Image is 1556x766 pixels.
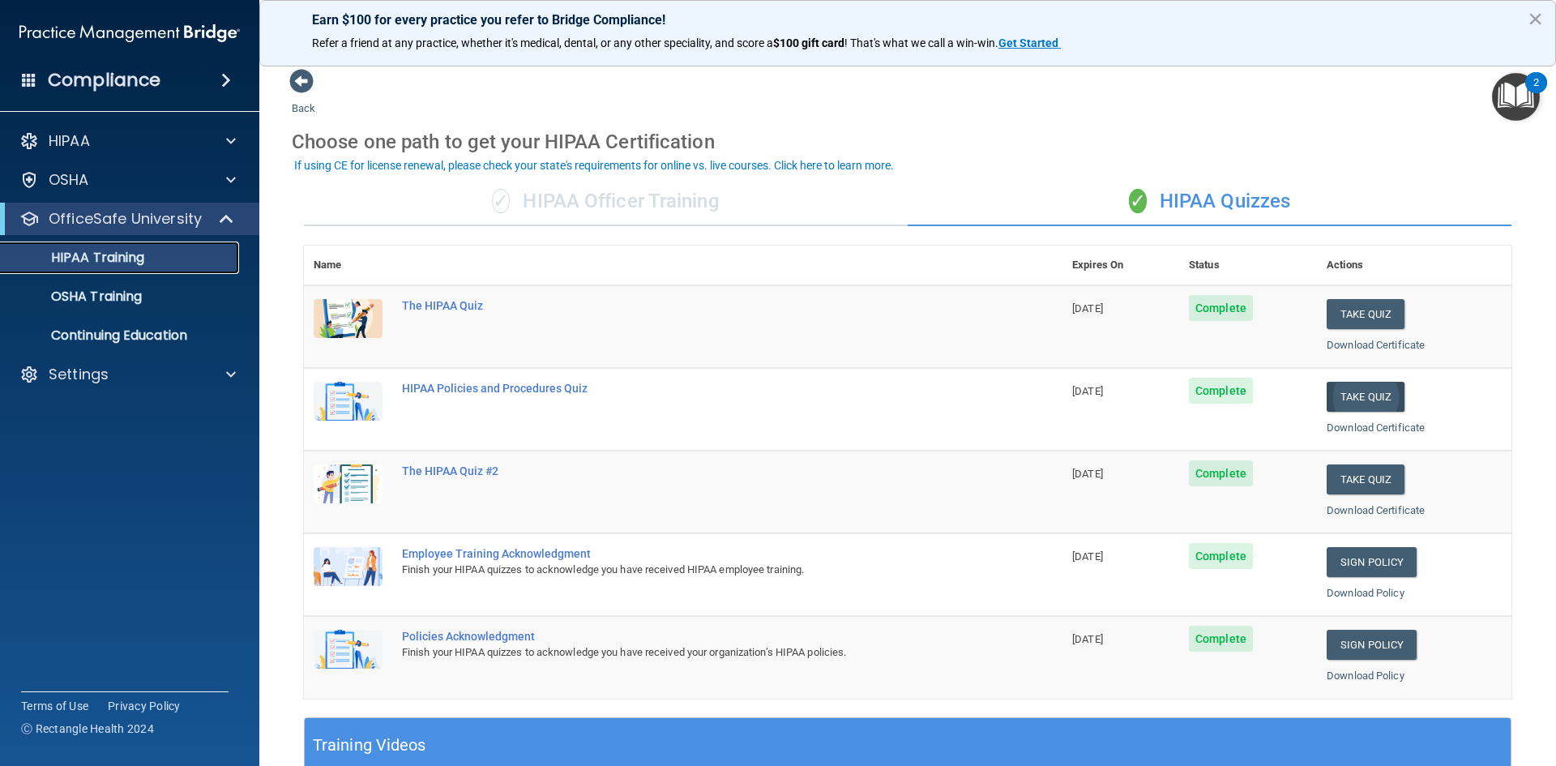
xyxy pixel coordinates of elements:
p: Continuing Education [11,327,232,344]
a: Download Certificate [1327,339,1425,351]
div: If using CE for license renewal, please check your state's requirements for online vs. live cours... [294,160,894,171]
span: ✓ [1129,189,1147,213]
button: Take Quiz [1327,382,1404,412]
a: Get Started [998,36,1061,49]
h5: Training Videos [313,731,426,760]
span: [DATE] [1072,385,1103,397]
strong: $100 gift card [773,36,844,49]
p: Settings [49,365,109,384]
button: Take Quiz [1327,464,1404,494]
span: ! That's what we call a win-win. [844,36,998,49]
span: [DATE] [1072,302,1103,315]
a: Settings [19,365,236,384]
span: [DATE] [1072,550,1103,563]
a: Back [292,83,315,114]
div: Policies Acknowledgment [402,630,981,643]
a: Download Policy [1327,587,1404,599]
span: Complete [1189,378,1253,404]
th: Status [1179,246,1317,285]
span: Complete [1189,543,1253,569]
h4: Compliance [48,69,160,92]
p: OSHA [49,170,89,190]
p: OfficeSafe University [49,209,202,229]
div: HIPAA Officer Training [304,178,908,226]
span: [DATE] [1072,633,1103,645]
img: PMB logo [19,17,240,49]
div: Choose one path to get your HIPAA Certification [292,118,1524,165]
div: HIPAA Policies and Procedures Quiz [402,382,981,395]
p: HIPAA Training [11,250,144,266]
th: Actions [1317,246,1511,285]
strong: Get Started [998,36,1058,49]
a: Privacy Policy [108,698,181,714]
a: Terms of Use [21,698,88,714]
a: OfficeSafe University [19,209,235,229]
th: Name [304,246,392,285]
span: Ⓒ Rectangle Health 2024 [21,721,154,737]
span: Refer a friend at any practice, whether it's medical, dental, or any other speciality, and score a [312,36,773,49]
div: Finish your HIPAA quizzes to acknowledge you have received your organization’s HIPAA policies. [402,643,981,662]
span: ✓ [492,189,510,213]
button: Open Resource Center, 2 new notifications [1492,73,1540,121]
a: Sign Policy [1327,547,1417,577]
a: HIPAA [19,131,236,151]
button: Take Quiz [1327,299,1404,329]
div: Finish your HIPAA quizzes to acknowledge you have received HIPAA employee training. [402,560,981,580]
th: Expires On [1062,246,1179,285]
p: Earn $100 for every practice you refer to Bridge Compliance! [312,12,1503,28]
div: The HIPAA Quiz #2 [402,464,981,477]
a: Download Certificate [1327,422,1425,434]
a: Download Policy [1327,670,1404,682]
span: [DATE] [1072,468,1103,480]
div: HIPAA Quizzes [908,178,1511,226]
button: If using CE for license renewal, please check your state's requirements for online vs. live cours... [292,157,896,173]
span: Complete [1189,295,1253,321]
a: OSHA [19,170,236,190]
div: 2 [1533,83,1539,104]
span: Complete [1189,626,1253,652]
a: Download Certificate [1327,504,1425,516]
span: Complete [1189,460,1253,486]
a: Sign Policy [1327,630,1417,660]
button: Close [1528,6,1543,32]
p: HIPAA [49,131,90,151]
div: Employee Training Acknowledgment [402,547,981,560]
p: OSHA Training [11,289,142,305]
div: The HIPAA Quiz [402,299,981,312]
